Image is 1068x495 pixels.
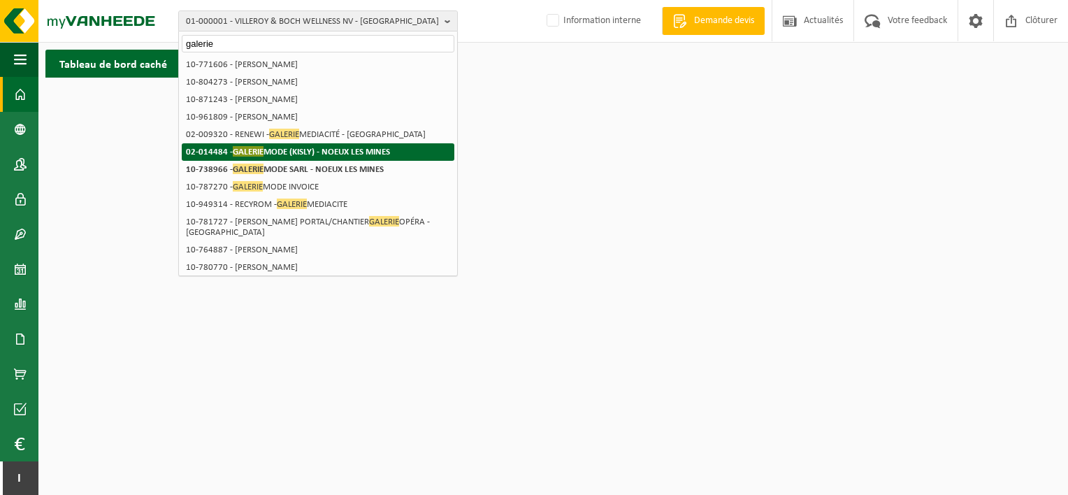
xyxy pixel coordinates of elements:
span: GALERIE [233,181,263,192]
li: 02-009320 - RENEWI - MEDIACITÉ - [GEOGRAPHIC_DATA] [182,126,454,143]
li: 10-781727 - [PERSON_NAME] PORTAL/CHANTIER OPÉRA - [GEOGRAPHIC_DATA] [182,213,454,241]
span: GALERIE [233,146,264,157]
li: 10-949314 - RECYROM - MEDIACITE [182,196,454,213]
li: 10-871243 - [PERSON_NAME] [182,91,454,108]
a: Demande devis [662,7,765,35]
li: 10-961809 - [PERSON_NAME] [182,108,454,126]
span: GALERIE [277,199,307,209]
span: GALERIE [233,164,264,174]
span: Demande devis [691,14,758,28]
li: 10-787270 - MODE INVOICE [182,178,454,196]
span: 01-000001 - VILLEROY & BOCH WELLNESS NV - [GEOGRAPHIC_DATA] [186,11,439,32]
label: Information interne [544,10,641,31]
h2: Tableau de bord caché [45,50,181,77]
span: GALERIE [369,216,399,227]
li: 10-804273 - [PERSON_NAME] [182,73,454,91]
li: 10-771606 - [PERSON_NAME] [182,56,454,73]
li: 10-764887 - [PERSON_NAME] [182,241,454,259]
input: Chercher des succursales liées [182,35,454,52]
span: GALERIE [269,129,299,139]
strong: 10-738966 - MODE SARL - NOEUX LES MINES [186,164,384,174]
li: 10-780770 - [PERSON_NAME] [182,259,454,276]
strong: 02-014484 - MODE (KISLY) - NOEUX LES MINES [186,146,390,157]
button: 01-000001 - VILLEROY & BOCH WELLNESS NV - [GEOGRAPHIC_DATA] [178,10,458,31]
